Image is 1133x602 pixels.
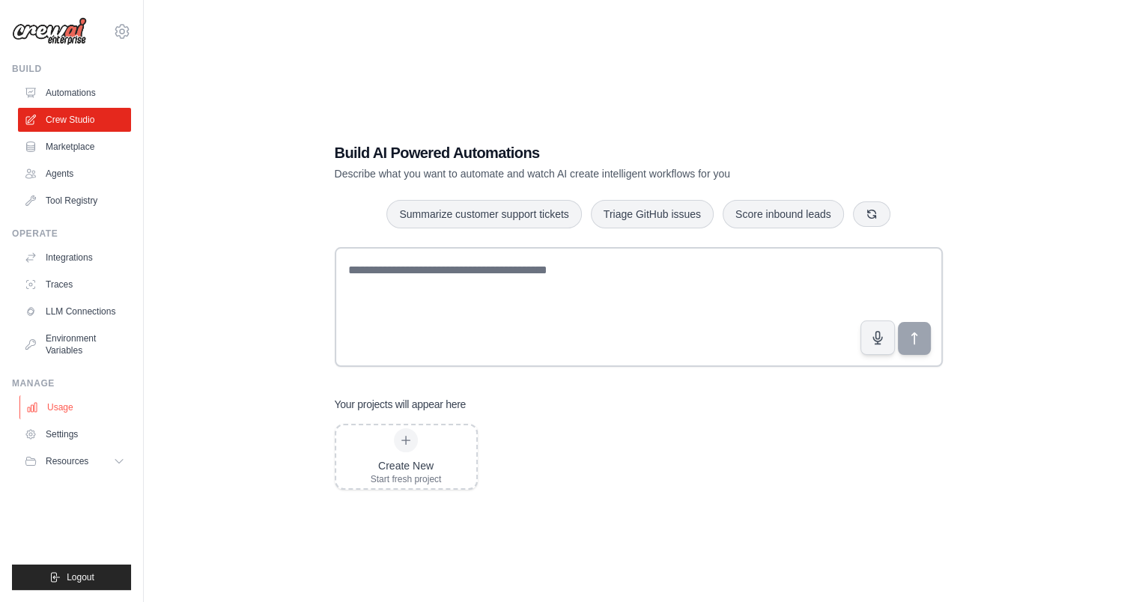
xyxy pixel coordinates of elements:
[1058,530,1133,602] iframe: Chat Widget
[371,473,442,485] div: Start fresh project
[335,142,838,163] h1: Build AI Powered Automations
[335,397,467,412] h3: Your projects will appear here
[853,201,890,227] button: Get new suggestions
[46,455,88,467] span: Resources
[860,320,895,355] button: Click to speak your automation idea
[18,246,131,270] a: Integrations
[18,273,131,297] a: Traces
[591,200,714,228] button: Triage GitHub issues
[371,458,442,473] div: Create New
[18,326,131,362] a: Environment Variables
[18,449,131,473] button: Resources
[12,565,131,590] button: Logout
[18,135,131,159] a: Marketplace
[12,377,131,389] div: Manage
[19,395,133,419] a: Usage
[12,63,131,75] div: Build
[18,189,131,213] a: Tool Registry
[12,228,131,240] div: Operate
[335,166,838,181] p: Describe what you want to automate and watch AI create intelligent workflows for you
[18,300,131,323] a: LLM Connections
[723,200,844,228] button: Score inbound leads
[18,81,131,105] a: Automations
[18,108,131,132] a: Crew Studio
[386,200,581,228] button: Summarize customer support tickets
[18,162,131,186] a: Agents
[67,571,94,583] span: Logout
[12,17,87,46] img: Logo
[18,422,131,446] a: Settings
